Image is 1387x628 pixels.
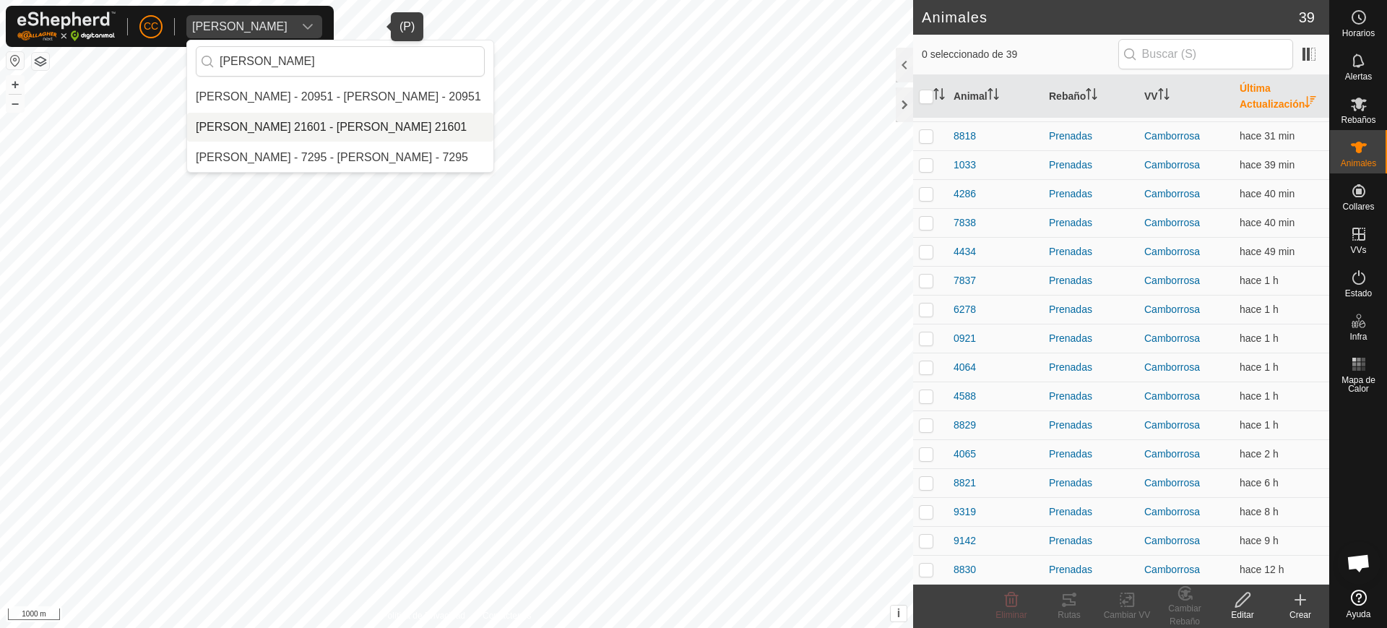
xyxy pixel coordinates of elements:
[1240,246,1295,257] span: 4 sept 2025, 9:50
[196,119,467,136] div: [PERSON_NAME] 21601 - [PERSON_NAME] 21601
[32,53,49,70] button: Capas del Mapa
[1144,390,1200,402] a: Camborrosa
[192,21,288,33] div: [PERSON_NAME]
[1330,584,1387,624] a: Ayuda
[144,19,158,34] span: CC
[1240,332,1279,344] span: 4 sept 2025, 9:27
[1240,477,1279,489] span: 4 sept 2025, 4:29
[1144,332,1200,344] a: Camborrosa
[1049,533,1133,549] div: Prenadas
[1049,389,1133,404] div: Prenadas
[1271,608,1329,621] div: Crear
[1049,418,1133,433] div: Prenadas
[1240,535,1279,546] span: 4 sept 2025, 1:27
[1049,360,1133,375] div: Prenadas
[1144,188,1200,199] a: Camborrosa
[1341,159,1376,168] span: Animales
[1349,332,1367,341] span: Infra
[1334,376,1383,393] span: Mapa de Calor
[954,331,976,346] span: 0921
[1049,273,1133,288] div: Prenadas
[1144,564,1200,575] a: Camborrosa
[1299,7,1315,28] span: 39
[7,76,24,93] button: +
[1240,506,1279,517] span: 4 sept 2025, 1:58
[1049,215,1133,231] div: Prenadas
[1345,72,1372,81] span: Alertas
[1144,246,1200,257] a: Camborrosa
[933,90,945,102] p-sorticon: Activar para ordenar
[1049,562,1133,577] div: Prenadas
[293,15,322,38] div: dropdown trigger
[954,129,976,144] span: 8818
[17,12,116,41] img: Logo Gallagher
[1086,90,1097,102] p-sorticon: Activar para ordenar
[1240,390,1279,402] span: 4 sept 2025, 9:09
[1240,217,1295,228] span: 4 sept 2025, 9:58
[1049,476,1133,491] div: Prenadas
[1144,217,1200,228] a: Camborrosa
[1049,158,1133,173] div: Prenadas
[1118,39,1293,69] input: Buscar (S)
[196,88,481,106] div: [PERSON_NAME] - 20951 - [PERSON_NAME] - 20951
[897,607,900,619] span: i
[1144,506,1200,517] a: Camborrosa
[1347,610,1371,619] span: Ayuda
[1049,331,1133,346] div: Prenadas
[1305,98,1316,110] p-sorticon: Activar para ordenar
[922,47,1118,62] span: 0 seleccionado de 39
[187,113,493,142] li: Ivan Ernesto Villarroya Martinez 21601
[1240,130,1295,142] span: 4 sept 2025, 10:07
[954,273,976,288] span: 7837
[954,244,976,259] span: 4434
[948,75,1043,119] th: Animal
[1144,419,1200,431] a: Camborrosa
[1240,159,1295,171] span: 4 sept 2025, 9:59
[1138,75,1234,119] th: VV
[187,82,493,111] li: Ana Villar Gil - 20951
[1158,90,1170,102] p-sorticon: Activar para ordenar
[1240,275,1279,286] span: 4 sept 2025, 9:37
[382,609,465,622] a: Política de Privacidad
[1214,608,1271,621] div: Editar
[954,389,976,404] span: 4588
[954,158,976,173] span: 1033
[988,90,999,102] p-sorticon: Activar para ordenar
[1043,75,1138,119] th: Rebaño
[1144,159,1200,171] a: Camborrosa
[1049,186,1133,202] div: Prenadas
[187,82,493,172] ul: Option List
[954,360,976,375] span: 4064
[1144,477,1200,489] a: Camborrosa
[7,52,24,69] button: Restablecer Mapa
[1240,419,1279,431] span: 4 sept 2025, 8:59
[995,610,1027,620] span: Eliminar
[1040,608,1098,621] div: Rutas
[1156,602,1214,628] div: Cambiar Rebaño
[1234,75,1329,119] th: Última Actualización
[1049,447,1133,462] div: Prenadas
[1049,302,1133,317] div: Prenadas
[954,476,976,491] span: 8821
[1345,289,1372,298] span: Estado
[954,533,976,549] span: 9142
[1342,29,1375,38] span: Horarios
[1049,504,1133,520] div: Prenadas
[954,186,976,202] span: 4286
[891,606,907,621] button: i
[1144,361,1200,373] a: Camborrosa
[1098,608,1156,621] div: Cambiar VV
[1341,116,1375,124] span: Rebaños
[954,418,976,433] span: 8829
[954,302,976,317] span: 6278
[196,46,485,77] input: Buscar por región, país, empresa o propiedad
[1240,188,1295,199] span: 4 sept 2025, 9:59
[954,562,976,577] span: 8830
[954,215,976,231] span: 7838
[1337,541,1380,585] a: Chat abierto
[186,15,293,38] span: ALBINO APARICIO MARTINEZ
[1240,361,1279,373] span: 4 sept 2025, 9:19
[483,609,531,622] a: Contáctenos
[954,504,976,520] span: 9319
[1240,448,1279,460] span: 4 sept 2025, 8:08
